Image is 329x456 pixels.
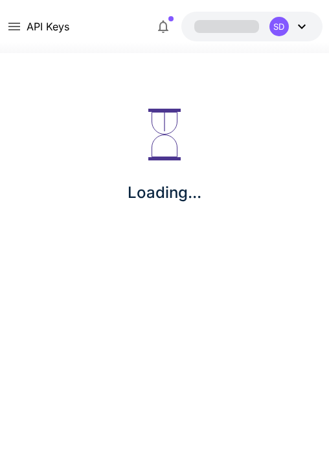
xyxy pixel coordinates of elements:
p: Loading... [128,181,201,204]
button: SD [181,12,323,41]
div: SD [269,17,289,36]
a: API Keys [27,19,69,34]
nav: breadcrumb [27,19,69,34]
